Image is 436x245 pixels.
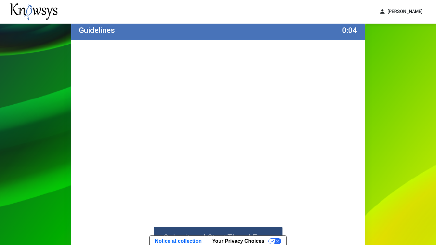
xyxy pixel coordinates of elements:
[10,3,57,20] img: knowsys-logo.png
[379,8,386,15] span: person
[163,233,273,242] span: Submit and Start Timed Exam
[342,26,357,35] label: 0:04
[79,26,115,35] label: Guidelines
[375,6,426,17] button: person[PERSON_NAME]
